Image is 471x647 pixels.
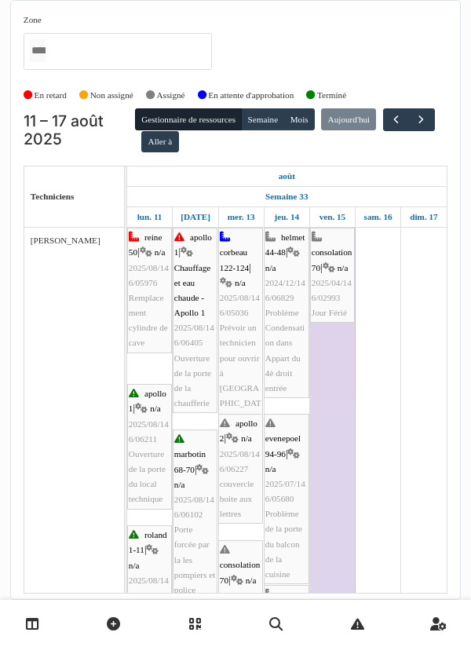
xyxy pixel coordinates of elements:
span: n/a [265,263,276,272]
a: 15 août 2025 [316,207,350,227]
div: | [220,416,261,521]
span: 2025/08/146/05036 [220,293,260,317]
a: 12 août 2025 [177,207,214,227]
a: 11 août 2025 [133,207,166,227]
label: En retard [35,89,67,102]
label: Zone [24,13,42,27]
span: Prévoir un technicien pour ouvrir à [GEOGRAPHIC_DATA] [220,323,261,422]
div: | [129,230,170,351]
span: 2025/08/146/06302 [220,590,260,615]
a: Semaine 33 [261,187,312,207]
span: 2024/12/146/06829 [265,278,305,302]
span: n/a [241,433,252,443]
span: 2025/08/146/06211 [129,419,169,444]
span: n/a [265,464,276,473]
span: 2025/08/146/06102 [174,495,214,519]
a: 11 août 2025 [275,166,299,186]
span: evenepoel 94-96 [265,433,301,458]
div: | [265,416,308,582]
label: En attente d'approbation [208,89,294,102]
button: Mois [283,108,315,130]
span: reine 50 [129,232,162,257]
label: Terminé [317,89,346,102]
div: | [174,432,216,598]
button: Gestionnaire de ressources [135,108,242,130]
button: Précédent [383,108,409,131]
span: 2025/08/146/06116 [129,576,169,600]
div: | [220,230,261,426]
button: Aujourd'hui [321,108,376,130]
span: Remplacement cylindre de cave [129,293,168,348]
span: 2025/07/146/05680 [265,479,305,503]
span: [PERSON_NAME] [31,236,100,245]
div: | [129,386,170,507]
span: roland 1-11 [129,530,167,554]
span: Chauffage et eau chaude - Apollo 1 [174,263,210,318]
span: helmet 44-48 [265,232,305,257]
span: Techniciens [31,192,75,201]
span: consolation 70 [220,560,261,584]
span: apollo 2 [220,419,257,443]
span: corbeau 122-124 [220,247,249,272]
span: n/a [155,247,166,257]
span: n/a [235,278,246,287]
label: Non assigné [90,89,133,102]
span: marbotin 68-70 [174,449,206,473]
span: apollo 1 [129,389,166,413]
span: n/a [129,561,140,570]
span: n/a [246,576,257,585]
span: apollo 1 [174,232,212,257]
span: Ouverture de la porte du local technique [129,449,166,504]
span: 2025/08/146/06405 [174,323,214,347]
span: 2025/08/146/05976 [129,263,169,287]
a: 17 août 2025 [406,207,441,227]
span: n/a [150,404,161,413]
button: Aller à [141,131,178,153]
div: | [174,230,216,411]
a: 16 août 2025 [360,207,396,227]
div: | [312,230,353,320]
span: Problème Condensation dans Appart du 4è droit entrée [265,308,305,393]
span: Jour Férié [312,308,347,317]
span: Ouverture de la porte de la chaufferie [174,353,211,408]
span: couvercle boite aux lettres [220,479,254,518]
span: Problème de la porte du balcon de la cuisine [265,509,302,579]
span: 2025/08/146/06227 [220,449,260,473]
input: Tous [30,39,46,62]
span: Porte forcée par la les pompiers et police [174,525,216,594]
span: consolation 70 [312,247,352,272]
h2: 11 – 17 août 2025 [24,112,135,149]
a: 13 août 2025 [224,207,259,227]
span: 2025/04/146/02993 [312,278,352,302]
button: Suivant [408,108,434,131]
label: Assigné [157,89,185,102]
span: n/a [338,263,349,272]
span: metsys 21 [265,590,305,614]
a: 14 août 2025 [270,207,303,227]
span: n/a [174,480,185,489]
button: Semaine [241,108,284,130]
div: | [265,230,308,396]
